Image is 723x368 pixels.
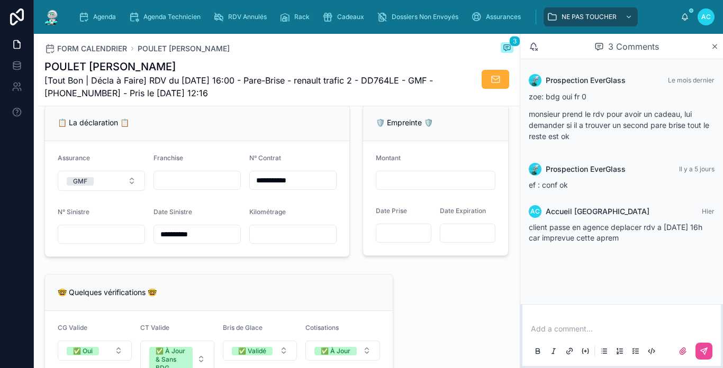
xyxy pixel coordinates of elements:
span: Cadeaux [337,13,364,21]
span: Date Prise [376,207,407,215]
a: Cadeaux [319,7,372,26]
span: Agenda Technicien [143,13,201,21]
span: 📋 La déclaration 📋 [58,118,129,127]
span: Prospection EverGlass [546,75,626,86]
span: Date Expiration [440,207,486,215]
span: RDV Annulés [228,13,267,21]
a: FORM CALENDRIER [44,43,127,54]
button: Select Button [305,341,379,361]
button: Select Button [58,341,132,361]
span: CG Valide [58,324,87,332]
a: Dossiers Non Envoyés [374,7,466,26]
span: Cotisations [305,324,339,332]
span: Franchise [153,154,183,162]
a: Agenda Technicien [125,7,208,26]
span: Il y a 5 jours [679,165,715,173]
div: ✅ Validé [238,347,266,355]
div: scrollable content [70,5,681,29]
span: NE PAS TOUCHER [562,13,617,21]
p: monsieur prend le rdv pour avoir un cadeau, lui demander si il a trouver un second pare brise tou... [529,108,715,142]
span: N° Sinistre [58,208,89,216]
div: GMF [73,177,87,186]
button: 3 [501,42,513,55]
span: Hier [702,207,715,215]
span: AC [530,207,540,216]
span: FORM CALENDRIER [57,43,127,54]
p: zoe: bdg oui fr 0 [529,91,715,102]
span: 🛡️ Empreinte 🛡️ [376,118,433,127]
span: Agenda [93,13,116,21]
span: Assurance [58,154,90,162]
span: Le mois dernier [668,76,715,84]
a: Agenda [75,7,123,26]
a: RDV Annulés [210,7,274,26]
button: Select Button [58,171,145,191]
span: 3 Comments [608,40,659,53]
a: Rack [276,7,317,26]
img: App logo [42,8,61,25]
div: ✅ Oui [73,347,93,355]
a: Assurances [468,7,528,26]
div: ✅ À Jour [321,347,350,355]
span: N° Contrat [249,154,281,162]
span: Kilométrage [249,208,286,216]
a: NE PAS TOUCHER [544,7,638,26]
button: Select Button [223,341,297,361]
span: Dossiers Non Envoyés [392,13,458,21]
h1: POULET [PERSON_NAME] [44,59,434,74]
span: Date Sinistre [153,208,192,216]
span: [Tout Bon | Décla à Faire] RDV du [DATE] 16:00 - Pare-Brise - renault trafic 2 - DD764LE - GMF - ... [44,74,434,99]
span: ef : conf ok [529,180,568,189]
a: POULET [PERSON_NAME] [138,43,230,54]
span: 3 [509,36,520,47]
span: Accueil [GEOGRAPHIC_DATA] [546,206,649,217]
span: 🤓 Quelques vérifications 🤓 [58,288,157,297]
span: Rack [294,13,310,21]
span: Bris de Glace [223,324,263,332]
span: Montant [376,154,401,162]
span: CT Valide [140,324,169,332]
span: client passe en agence deplacer rdv a [DATE] 16h car imprevue cette aprem [529,223,702,242]
span: AC [701,13,711,21]
span: Prospection EverGlass [546,164,626,174]
span: Assurances [486,13,521,21]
